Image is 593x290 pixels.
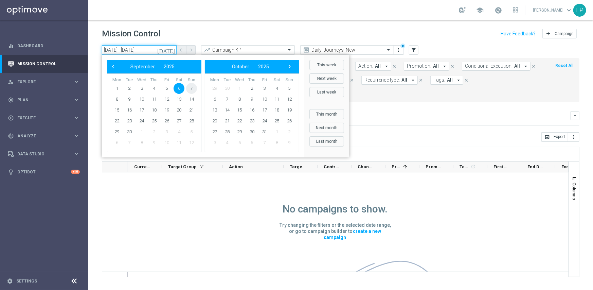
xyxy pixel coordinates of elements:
th: weekday [123,77,136,83]
span: school [476,6,484,14]
button: 2025 [254,62,273,71]
input: Select date range [102,45,177,55]
button: close [449,63,455,70]
span: 2 [124,83,135,94]
span: 2025 [258,64,269,69]
th: weekday [185,77,198,83]
span: 28 [222,126,233,137]
a: Dashboard [17,37,80,55]
th: weekday [136,77,148,83]
span: 21 [222,116,233,126]
span: All [514,63,520,69]
i: lightbulb [8,169,14,175]
i: track_changes [8,133,14,139]
span: 3 [259,83,270,94]
th: weekday [111,77,123,83]
span: 19 [284,105,295,116]
bs-datepicker-navigation-view: ​ ​ ​ [206,62,294,71]
span: 25 [149,116,160,126]
button: Action: All arrow_drop_down [355,62,391,71]
th: weekday [221,77,234,83]
span: 31 [259,126,270,137]
span: 4 [271,83,282,94]
div: Mission Control [8,55,80,73]
div: track_changes Analyze keyboard_arrow_right [7,133,80,139]
span: 27 [209,126,220,137]
th: weekday [246,77,258,83]
button: Last month [309,136,344,147]
i: arrow_drop_down [523,63,529,69]
span: 4 [174,126,184,137]
span: 9 [284,137,295,148]
h1: No campaigns to show. [283,203,388,215]
button: [DATE] [156,45,177,55]
button: close [418,76,424,84]
i: add [545,31,551,36]
span: 28 [186,116,197,126]
div: Optibot [8,163,80,181]
span: 6 [111,137,122,148]
span: 12 [161,94,172,105]
span: 26 [161,116,172,126]
span: Action: [358,63,373,69]
span: 29 [111,126,122,137]
span: Target Group [168,164,197,169]
h1: Mission Control [102,29,160,39]
span: 7 [124,137,135,148]
span: 30 [124,126,135,137]
span: 21 [186,105,197,116]
span: 9 [124,94,135,105]
i: keyboard_arrow_right [73,151,80,157]
span: Conditional Execution: [465,63,513,69]
i: trending_up [204,47,211,53]
span: 14 [186,94,197,105]
span: September [130,64,155,69]
span: Control Customers [324,164,340,169]
span: 17 [136,105,147,116]
span: 24 [136,116,147,126]
div: gps_fixed Plan keyboard_arrow_right [7,97,80,103]
div: Plan [8,97,73,103]
span: Analyze [17,134,73,138]
i: keyboard_arrow_right [73,115,80,121]
span: 8 [111,94,122,105]
span: Templates [460,164,469,169]
i: open_in_browser [544,134,550,140]
i: keyboard_arrow_right [73,97,80,103]
span: 8 [136,137,147,148]
span: 12 [186,137,197,148]
div: +10 [71,170,80,174]
button: Reset All [555,62,574,69]
span: 11 [174,137,184,148]
i: more_vert [396,47,401,53]
th: weekday [173,77,185,83]
i: keyboard_arrow_right [73,79,80,85]
i: close [464,78,469,83]
span: 9 [149,137,160,148]
p: Try changing the filters or the selected date range, or go to campaign builder to [279,222,391,240]
i: refresh [470,164,476,169]
span: 23 [124,116,135,126]
i: close [450,64,455,69]
button: play_circle_outline Execute keyboard_arrow_right [7,115,80,121]
span: 2025 [164,64,175,69]
span: 29 [209,83,220,94]
span: 5 [161,83,172,94]
i: keyboard_arrow_right [73,133,80,139]
i: arrow_drop_down [455,77,462,83]
button: This month [309,109,344,119]
span: 27 [174,116,184,126]
a: Optibot [17,163,71,181]
span: Promotion: [407,63,431,69]
i: close [531,64,536,69]
span: 29 [234,126,245,137]
span: All [401,77,407,83]
i: person_search [8,79,14,85]
div: lightbulb Optibot +10 [7,169,80,175]
span: Tags: [433,77,445,83]
span: 8 [234,94,245,105]
i: arrow_drop_down [410,77,416,83]
span: Action [229,164,243,169]
span: 18 [271,105,282,116]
